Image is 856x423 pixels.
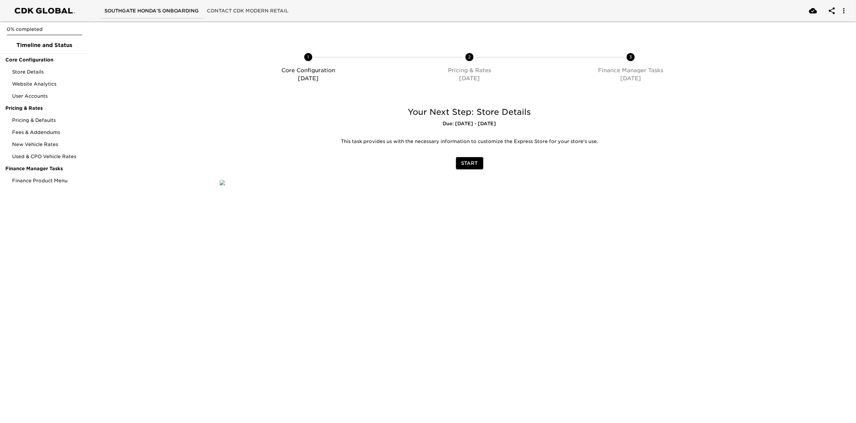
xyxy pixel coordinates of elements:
[392,75,547,83] p: [DATE]
[456,157,483,170] button: Start
[5,105,84,111] span: Pricing & Rates
[12,177,84,184] span: Finance Product Menu
[308,54,309,59] text: 1
[12,141,84,148] span: New Vehicle Rates
[836,3,852,19] button: account of current user
[5,165,84,172] span: Finance Manager Tasks
[7,26,82,33] p: 0% completed
[12,81,84,87] span: Website Analytics
[805,3,821,19] button: save
[230,75,386,83] p: [DATE]
[824,3,840,19] button: account of current user
[553,66,709,75] p: Finance Manager Tasks
[5,41,84,49] span: Timeline and Status
[12,68,84,75] span: Store Details
[220,107,719,117] h5: Your Next Step: Store Details
[12,93,84,99] span: User Accounts
[104,7,199,15] span: Southgate Honda's Onboarding
[5,56,84,63] span: Core Configuration
[392,66,547,75] p: Pricing & Rates
[629,54,632,59] text: 3
[553,75,709,83] p: [DATE]
[220,120,719,128] h6: Due: [DATE] - [DATE]
[12,117,84,124] span: Pricing & Defaults
[220,180,225,185] img: qkibX1zbU72zw90W6Gan%2FTemplates%2FRjS7uaFIXtg43HUzxvoG%2F3e51d9d6-1114-4229-a5bf-f5ca567b6beb.jpg
[207,7,288,15] span: Contact CDK Modern Retail
[230,66,386,75] p: Core Configuration
[468,54,471,59] text: 2
[12,129,84,136] span: Fees & Addendums
[461,159,478,168] span: Start
[12,153,84,160] span: Used & CPO Vehicle Rates
[225,138,714,145] p: This task provides us with the necessary information to customize the Express Store for your stor...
